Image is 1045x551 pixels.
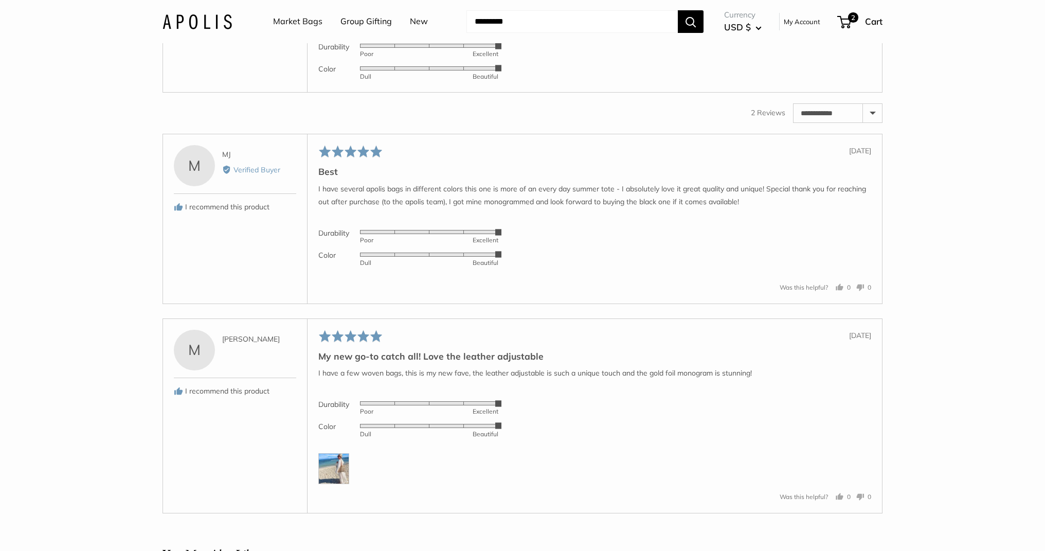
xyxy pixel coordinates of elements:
[724,8,762,22] span: Currency
[318,165,871,178] h2: Best
[318,453,349,484] img: Open Image by Mary in a modal
[318,394,498,439] table: Product attributes ratings
[360,74,429,80] div: Dull
[865,16,882,27] span: Cart
[836,492,851,502] button: Yes
[852,492,871,502] button: No
[318,245,360,268] th: Color
[318,37,360,59] td: Durability
[318,223,498,268] table: Product attributes ratings
[360,431,429,437] div: Dull
[410,14,428,29] a: New
[340,14,392,29] a: Group Gifting
[360,51,429,57] div: Poor
[780,493,828,501] span: Was this helpful?
[784,15,820,28] a: My Account
[848,12,858,23] span: 2
[849,331,871,340] span: [DATE]
[849,146,871,155] span: [DATE]
[751,107,785,118] div: 2 Reviews
[838,13,882,30] a: 2 Cart
[429,51,499,57] div: Excellent
[174,145,215,186] div: M
[780,283,828,291] span: Was this helpful?
[360,408,429,415] div: Poor
[429,408,499,415] div: Excellent
[318,367,871,380] p: I have a few woven bags, this is my new fave, the leather adjustable is such a unique touch and t...
[678,10,704,33] button: Search
[174,385,296,397] div: I recommend this product
[318,223,360,245] th: Durability
[429,431,499,437] div: Beautiful
[222,150,231,159] span: MJ
[174,330,215,371] div: M
[360,260,429,266] div: Dull
[163,14,232,29] img: Apolis
[222,334,280,344] span: [PERSON_NAME]
[429,74,499,80] div: Beautiful
[836,282,851,292] button: Yes
[318,394,360,416] th: Durability
[273,14,322,29] a: Market Bags
[318,59,360,81] td: Color
[724,19,762,35] button: USD $
[724,22,751,32] span: USD $
[222,164,296,175] div: Verified Buyer
[318,183,871,208] p: I have several apolis bags in different colors this one is more of an every day summer tote - I a...
[318,417,360,439] th: Color
[174,201,296,212] div: I recommend this product
[360,237,429,243] div: Poor
[466,10,678,33] input: Search...
[429,260,499,266] div: Beautiful
[852,282,871,292] button: No
[429,237,499,243] div: Excellent
[318,350,871,363] h2: My new go-to catch all! Love the leather adjustable
[318,37,498,81] table: Product attribute rating averages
